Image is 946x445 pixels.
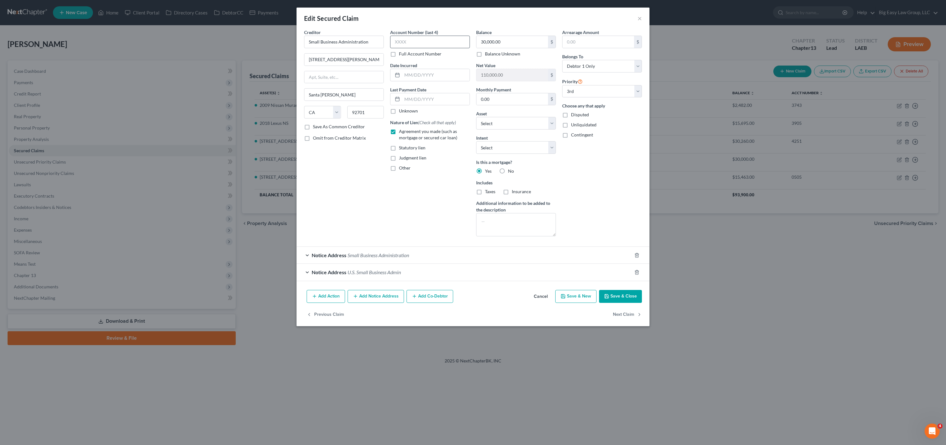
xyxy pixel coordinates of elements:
span: 4 [937,424,943,429]
div: $ [634,36,642,48]
span: Notice Address [312,252,346,258]
label: Balance Unknown [485,51,520,57]
button: Add Notice Address [348,290,404,303]
button: Next Claim [613,308,642,321]
label: Includes [476,179,556,186]
label: Account Number (last 4) [390,29,438,36]
span: U.S. Small Business Admin [348,269,401,275]
input: 0.00 [476,93,548,105]
input: Enter zip... [347,106,384,118]
label: Balance [476,29,492,36]
span: Statutory lien [399,145,425,150]
label: Unknown [399,108,418,114]
input: Enter city... [304,89,384,101]
span: Omit from Creditor Matrix [313,135,366,141]
span: Disputed [571,112,589,117]
input: 0.00 [562,36,634,48]
span: Small Business Administration [348,252,409,258]
span: No [508,168,514,174]
iframe: Intercom live chat [925,424,940,439]
button: Save & Close [599,290,642,303]
label: Date Incurred [390,62,417,69]
span: Creditor [304,30,321,35]
span: Taxes [485,189,495,194]
input: 0.00 [476,69,548,81]
button: Cancel [529,291,553,303]
span: Unliquidated [571,122,597,127]
button: Previous Claim [307,308,344,321]
label: Nature of Lien [390,119,456,126]
button: Add Action [307,290,345,303]
span: Asset [476,111,487,116]
label: Full Account Number [399,51,441,57]
div: $ [548,69,556,81]
span: Judgment lien [399,155,426,160]
span: Agreement you made (such as mortgage or secured car loan) [399,129,457,140]
label: Monthly Payment [476,86,511,93]
label: Priority [562,78,583,85]
label: Additional information to be added to the description [476,200,556,213]
input: MM/DD/YYYY [402,93,470,105]
label: Arrearage Amount [562,29,599,36]
span: Contingent [571,132,593,137]
div: Edit Secured Claim [304,14,359,23]
label: Is this a mortgage? [476,159,556,165]
span: Yes [485,168,492,174]
span: Insurance [512,189,531,194]
span: Other [399,165,411,170]
input: Enter address... [304,54,384,66]
div: $ [548,36,556,48]
button: × [637,14,642,22]
input: Apt, Suite, etc... [304,71,384,83]
label: Last Payment Date [390,86,426,93]
span: Notice Address [312,269,346,275]
label: Intent [476,135,488,141]
span: (Check all that apply) [418,120,456,125]
label: Choose any that apply [562,102,642,109]
button: Add Co-Debtor [407,290,453,303]
span: Belongs To [562,54,583,59]
input: 0.00 [476,36,548,48]
input: XXXX [390,36,470,48]
button: Save & New [555,290,597,303]
div: $ [548,93,556,105]
label: Save As Common Creditor [313,124,365,130]
label: Net Value [476,62,495,69]
input: MM/DD/YYYY [402,69,470,81]
input: Search creditor by name... [304,36,384,48]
